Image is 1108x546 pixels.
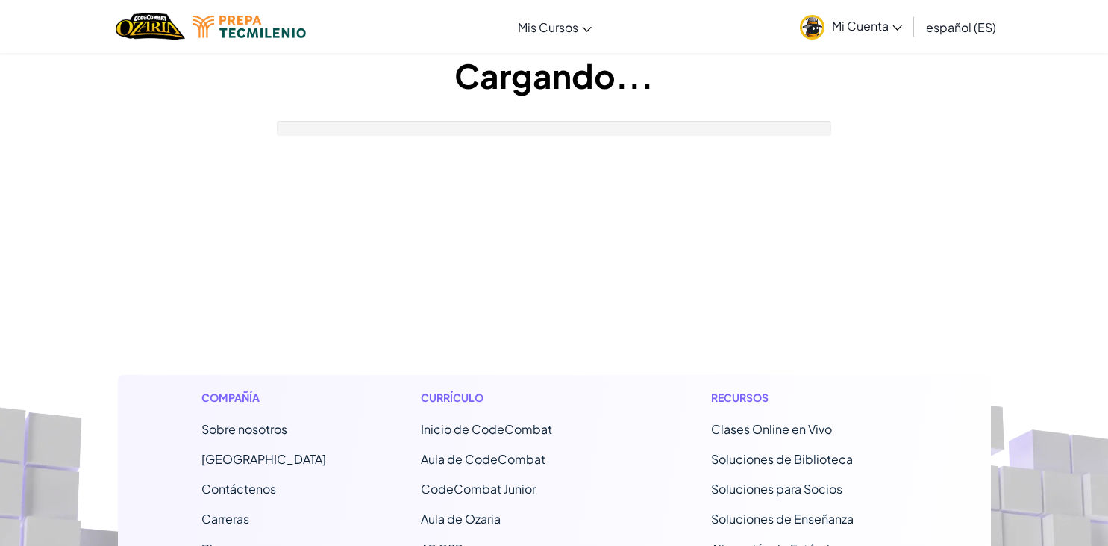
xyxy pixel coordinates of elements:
a: Aula de CodeCombat [421,451,545,467]
span: Mis Cursos [518,19,578,35]
a: Soluciones de Biblioteca [711,451,853,467]
h1: Recursos [711,390,907,406]
a: CodeCombat Junior [421,481,536,497]
span: Contáctenos [201,481,276,497]
a: Mi Cuenta [792,3,910,50]
a: Mis Cursos [510,7,599,47]
a: Carreras [201,511,249,527]
a: [GEOGRAPHIC_DATA] [201,451,326,467]
h1: Currículo [421,390,617,406]
span: Inicio de CodeCombat [421,421,552,437]
span: español (ES) [926,19,996,35]
a: Clases Online en Vivo [711,421,832,437]
img: Tecmilenio logo [193,16,306,38]
img: Home [116,11,185,42]
h1: Compañía [201,390,326,406]
img: avatar [800,15,824,40]
a: Soluciones de Enseñanza [711,511,854,527]
a: español (ES) [918,7,1004,47]
a: Sobre nosotros [201,421,287,437]
a: Ozaria by CodeCombat logo [116,11,185,42]
a: Aula de Ozaria [421,511,501,527]
span: Mi Cuenta [832,18,902,34]
a: Soluciones para Socios [711,481,842,497]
